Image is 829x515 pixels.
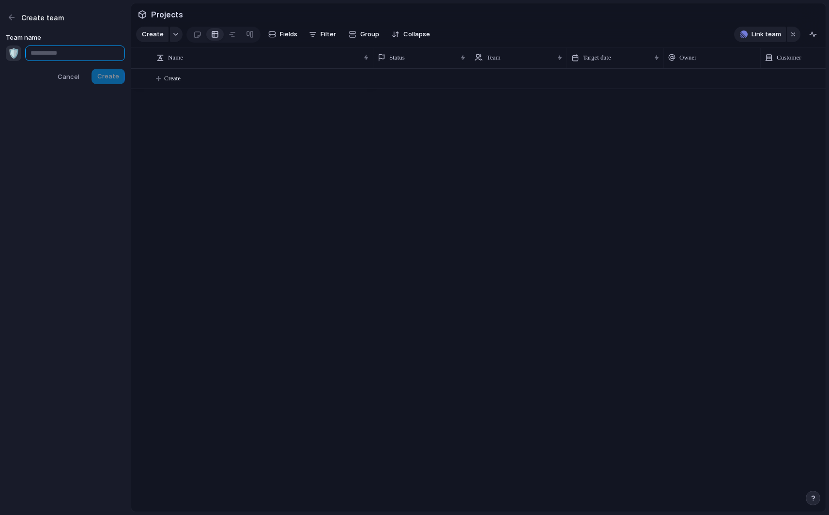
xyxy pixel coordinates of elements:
span: Group [360,30,379,39]
span: Target date [583,53,611,62]
button: Group [344,27,384,42]
span: Link team [752,30,781,39]
span: Owner [679,53,696,62]
span: Customer [777,53,801,62]
button: Collapse [388,27,434,42]
span: Team [487,53,501,62]
span: Projects [149,6,185,23]
span: Filter [321,30,336,39]
span: Name [168,53,183,62]
button: Cancel [49,69,88,85]
button: Create [136,27,169,42]
h3: Create team [21,13,64,23]
button: Filter [305,27,340,42]
span: Create [164,74,181,83]
span: Status [389,53,405,62]
span: Fields [280,30,297,39]
button: Fields [264,27,301,42]
span: Create [142,30,164,39]
span: Cancel [58,72,79,82]
label: Team name [6,33,125,43]
button: 🛡️ [6,45,21,61]
span: Collapse [403,30,430,39]
button: Link team [734,27,786,42]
